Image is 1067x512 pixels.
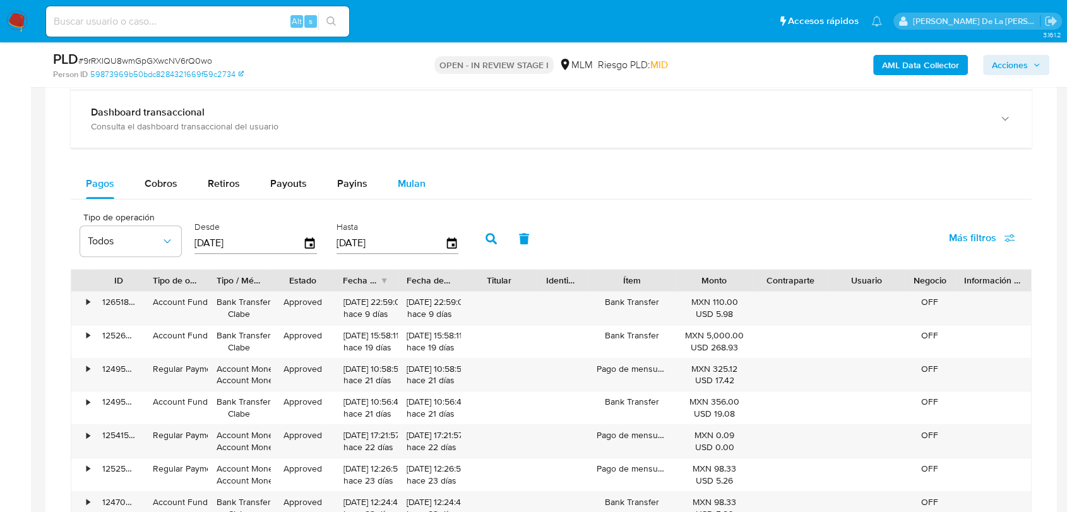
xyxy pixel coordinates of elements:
span: Riesgo PLD: [598,58,668,72]
div: MLM [559,58,593,72]
span: Acciones [992,55,1028,75]
button: Acciones [983,55,1049,75]
b: Person ID [53,69,88,80]
button: AML Data Collector [873,55,968,75]
button: search-icon [318,13,344,30]
span: Alt [292,15,302,27]
span: # 9rRXIQU8wmGpGXwcNV6rQ0wo [78,54,212,67]
a: 59873969b50bdc8284321669f59c2734 [90,69,244,80]
span: Accesos rápidos [788,15,859,28]
input: Buscar usuario o caso... [46,13,349,30]
p: OPEN - IN REVIEW STAGE I [434,56,554,74]
b: AML Data Collector [882,55,959,75]
span: s [309,15,313,27]
p: javier.gutierrez@mercadolibre.com.mx [913,15,1040,27]
b: PLD [53,49,78,69]
a: Salir [1044,15,1058,28]
span: MID [650,57,668,72]
a: Notificaciones [871,16,882,27]
span: 3.161.2 [1042,30,1061,40]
